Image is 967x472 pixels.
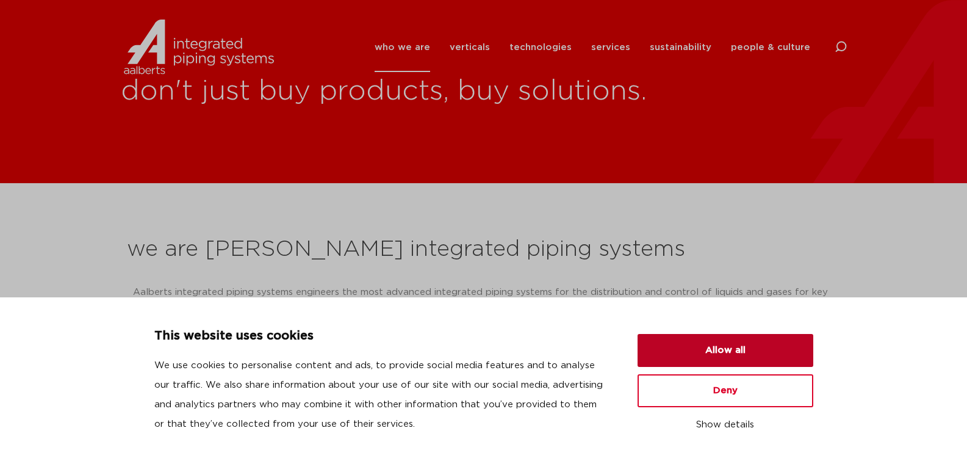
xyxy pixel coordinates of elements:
button: Allow all [638,334,813,367]
button: Show details [638,415,813,435]
p: Aalberts integrated piping systems engineers the most advanced integrated piping systems for the ... [133,283,835,341]
a: verticals [450,23,490,72]
a: who we are [375,23,430,72]
a: people & culture [731,23,810,72]
a: services [591,23,630,72]
p: We use cookies to personalise content and ads, to provide social media features and to analyse ou... [154,356,608,434]
button: Deny [638,374,813,407]
p: This website uses cookies [154,327,608,346]
a: technologies [509,23,572,72]
a: sustainability [650,23,711,72]
h2: we are [PERSON_NAME] integrated piping systems [127,235,841,264]
nav: Menu [375,23,810,72]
